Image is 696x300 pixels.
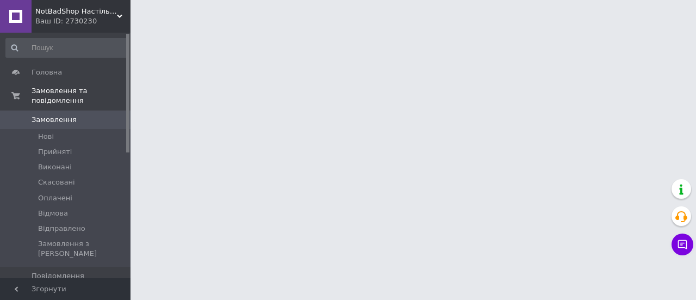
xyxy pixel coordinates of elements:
[32,86,130,106] span: Замовлення та повідомлення
[38,147,72,157] span: Прийняті
[38,224,85,234] span: Відправлено
[38,193,72,203] span: Оплачені
[38,162,72,172] span: Виконані
[38,177,75,187] span: Скасовані
[672,234,693,255] button: Чат з покупцем
[32,68,62,77] span: Головна
[32,115,77,125] span: Замовлення
[35,7,117,16] span: NotBadShop Настільні ігри
[38,209,68,218] span: Відмова
[38,239,127,259] span: Замовлення з [PERSON_NAME]
[35,16,130,26] div: Ваш ID: 2730230
[38,132,54,142] span: Нові
[5,38,128,58] input: Пошук
[32,271,84,281] span: Повідомлення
